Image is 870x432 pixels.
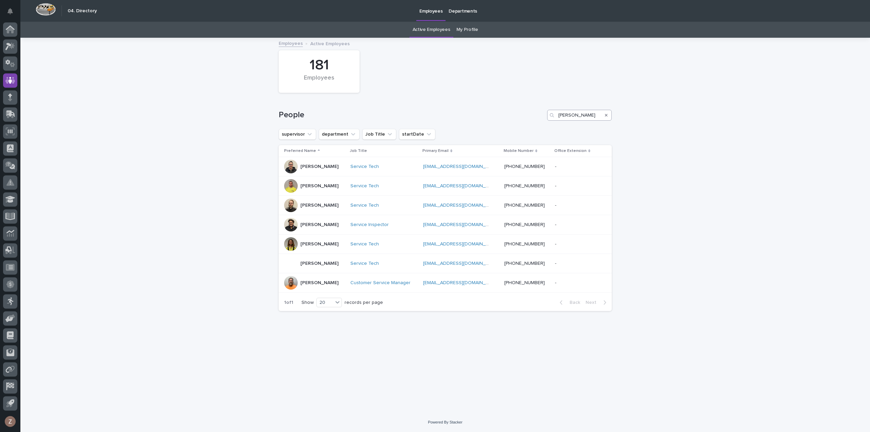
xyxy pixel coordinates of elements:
[504,164,545,169] a: [PHONE_NUMBER]
[310,39,350,47] p: Active Employees
[284,147,316,155] p: Preferred Name
[413,22,450,38] a: Active Employees
[279,254,612,273] tr: [PERSON_NAME]Service Tech [EMAIL_ADDRESS][DOMAIN_NAME] [PHONE_NUMBER]--
[504,242,545,246] a: [PHONE_NUMBER]
[583,299,612,306] button: Next
[428,420,462,424] a: Powered By Stacker
[350,147,367,155] p: Job Title
[279,129,316,140] button: supervisor
[422,147,449,155] p: Primary Email
[555,279,558,286] p: -
[300,183,338,189] p: [PERSON_NAME]
[319,129,360,140] button: department
[547,110,612,121] input: Search
[3,414,17,429] button: users-avatar
[504,222,545,227] a: [PHONE_NUMBER]
[300,222,338,228] p: [PERSON_NAME]
[8,8,17,19] div: Notifications
[555,162,558,170] p: -
[279,176,612,196] tr: [PERSON_NAME]Service Tech [EMAIL_ADDRESS][DOMAIN_NAME] [PHONE_NUMBER]--
[504,184,545,188] a: [PHONE_NUMBER]
[555,240,558,247] p: -
[350,241,379,247] a: Service Tech
[456,22,478,38] a: My Profile
[300,164,338,170] p: [PERSON_NAME]
[300,261,338,266] p: [PERSON_NAME]
[3,4,17,18] button: Notifications
[423,261,500,266] a: [EMAIL_ADDRESS][DOMAIN_NAME]
[350,164,379,170] a: Service Tech
[555,182,558,189] p: -
[423,222,500,227] a: [EMAIL_ADDRESS][DOMAIN_NAME]
[555,201,558,208] p: -
[423,203,500,208] a: [EMAIL_ADDRESS][DOMAIN_NAME]
[554,299,583,306] button: Back
[586,300,601,305] span: Next
[504,147,534,155] p: Mobile Number
[279,294,299,311] p: 1 of 1
[350,183,379,189] a: Service Tech
[317,299,333,306] div: 20
[504,280,545,285] a: [PHONE_NUMBER]
[399,129,435,140] button: startDate
[279,157,612,176] tr: [PERSON_NAME]Service Tech [EMAIL_ADDRESS][DOMAIN_NAME] [PHONE_NUMBER]--
[555,259,558,266] p: -
[350,203,379,208] a: Service Tech
[504,203,545,208] a: [PHONE_NUMBER]
[362,129,396,140] button: Job Title
[423,164,500,169] a: [EMAIL_ADDRESS][DOMAIN_NAME]
[301,300,314,306] p: Show
[423,242,500,246] a: [EMAIL_ADDRESS][DOMAIN_NAME]
[290,57,348,74] div: 181
[554,147,587,155] p: Office Extension
[504,261,545,266] a: [PHONE_NUMBER]
[36,3,56,16] img: Workspace Logo
[68,8,97,14] h2: 04. Directory
[423,280,500,285] a: [EMAIL_ADDRESS][DOMAIN_NAME]
[300,280,338,286] p: [PERSON_NAME]
[345,300,383,306] p: records per page
[423,184,500,188] a: [EMAIL_ADDRESS][DOMAIN_NAME]
[279,196,612,215] tr: [PERSON_NAME]Service Tech [EMAIL_ADDRESS][DOMAIN_NAME] [PHONE_NUMBER]--
[300,241,338,247] p: [PERSON_NAME]
[279,235,612,254] tr: [PERSON_NAME]Service Tech [EMAIL_ADDRESS][DOMAIN_NAME] [PHONE_NUMBER]--
[279,39,303,47] a: Employees
[350,280,411,286] a: Customer Service Manager
[555,221,558,228] p: -
[350,261,379,266] a: Service Tech
[279,273,612,293] tr: [PERSON_NAME]Customer Service Manager [EMAIL_ADDRESS][DOMAIN_NAME] [PHONE_NUMBER]--
[565,300,580,305] span: Back
[279,215,612,235] tr: [PERSON_NAME]Service Inspector [EMAIL_ADDRESS][DOMAIN_NAME] [PHONE_NUMBER]--
[290,74,348,89] div: Employees
[300,203,338,208] p: [PERSON_NAME]
[350,222,389,228] a: Service Inspector
[279,110,544,120] h1: People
